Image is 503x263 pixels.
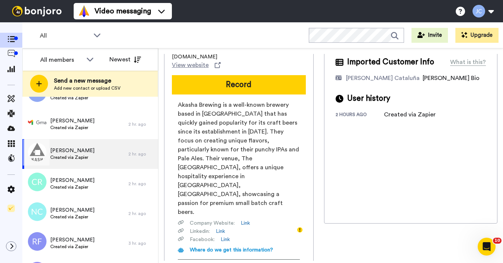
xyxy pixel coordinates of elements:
[40,55,83,64] div: All members
[50,236,94,244] span: [PERSON_NAME]
[128,211,154,217] div: 2 hr. ago
[28,113,47,132] img: 470cad45-55ac-4580-9fc4-bf056cc6e2bf.png
[172,61,209,70] span: View website
[50,244,94,250] span: Created via Zapier
[78,5,90,17] img: vm-color.svg
[40,31,90,40] span: All
[190,236,215,243] span: Facebook :
[28,232,47,251] img: rf.png
[128,240,154,246] div: 3 hr. ago
[50,125,94,131] span: Created via Zapier
[493,238,502,244] span: 10
[104,52,147,67] button: Newest
[172,61,221,70] a: View website
[347,57,434,68] span: Imported Customer Info
[7,205,15,212] img: Checklist.svg
[28,173,47,191] img: cr.png
[216,228,225,235] a: Link
[50,147,94,154] span: [PERSON_NAME]
[221,236,230,243] a: Link
[336,112,384,119] div: 2 hours ago
[128,151,154,157] div: 2 hr. ago
[423,75,480,81] span: [PERSON_NAME] Bio
[54,76,121,85] span: Send a new message
[178,100,300,217] span: Akasha Brewing is a well-known brewery based in [GEOGRAPHIC_DATA] that has quickly gained popular...
[50,117,94,125] span: [PERSON_NAME]
[28,202,47,221] img: nc.png
[241,219,250,227] a: Link
[128,181,154,187] div: 2 hr. ago
[50,214,94,220] span: Created via Zapier
[50,154,94,160] span: Created via Zapier
[384,110,436,119] div: Created via Zapier
[172,75,306,94] button: Record
[50,206,94,214] span: [PERSON_NAME]
[347,93,390,104] span: User history
[190,228,210,235] span: Linkedin :
[346,74,420,83] div: [PERSON_NAME] Cataluña
[128,121,154,127] div: 2 hr. ago
[190,247,273,253] span: Where do we get this information?
[50,177,94,184] span: [PERSON_NAME]
[297,227,303,233] div: Tooltip anchor
[190,219,235,227] span: Company Website :
[478,238,496,256] iframe: Intercom live chat
[94,6,151,16] span: Video messaging
[9,6,65,16] img: bj-logo-header-white.svg
[50,95,94,101] span: Created via Zapier
[54,85,121,91] span: Add new contact or upload CSV
[450,58,486,67] div: What is this?
[411,28,448,43] button: Invite
[50,184,94,190] span: Created via Zapier
[455,28,499,43] button: Upgrade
